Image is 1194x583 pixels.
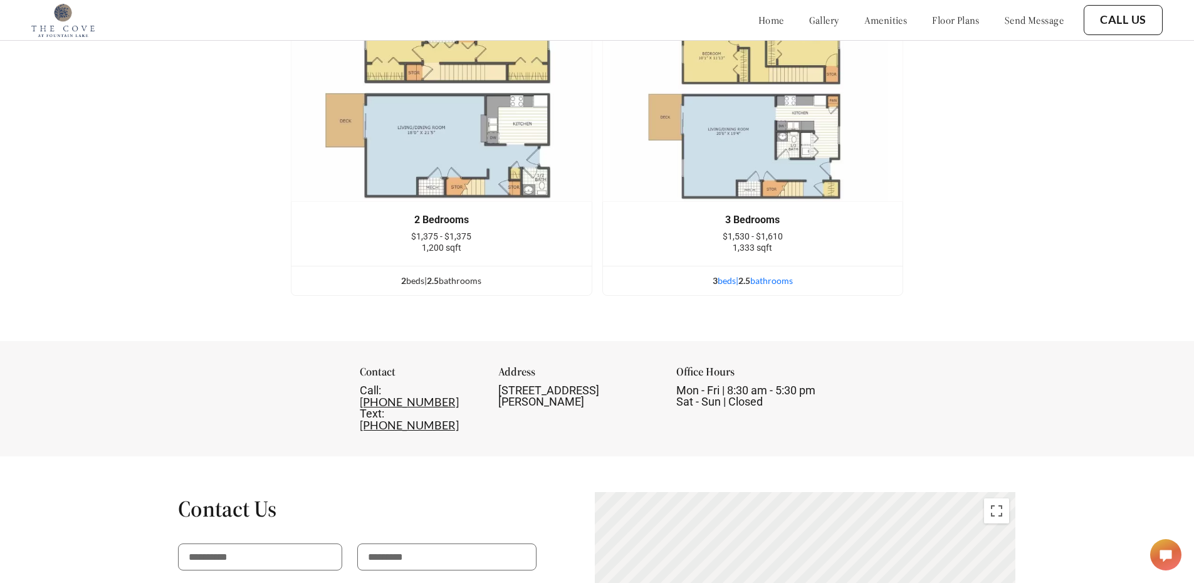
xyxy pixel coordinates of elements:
div: Office Hours [676,366,834,385]
div: 2 Bedrooms [310,214,573,226]
a: amenities [864,14,908,26]
a: send message [1005,14,1064,26]
a: gallery [809,14,839,26]
button: Call Us [1084,5,1163,35]
div: [STREET_ADDRESS][PERSON_NAME] [498,385,656,407]
span: 1,200 sqft [422,243,461,253]
span: 1,333 sqft [733,243,772,253]
span: 2 [401,275,406,286]
span: 2.5 [738,275,750,286]
div: bed s | bathroom s [291,274,592,288]
a: home [758,14,784,26]
a: [PHONE_NUMBER] [360,395,459,409]
button: Toggle fullscreen view [984,498,1009,523]
span: Text: [360,407,384,420]
img: cove_at_fountain_lake_logo.png [31,3,95,37]
h1: Contact Us [178,495,537,523]
a: [PHONE_NUMBER] [360,418,459,432]
span: Sat - Sun | Closed [676,395,763,408]
div: Address [498,366,656,385]
div: Mon - Fri | 8:30 am - 5:30 pm [676,385,834,407]
span: $1,530 - $1,610 [723,231,783,241]
a: Call Us [1100,13,1146,27]
div: 3 Bedrooms [622,214,884,226]
a: floor plans [932,14,980,26]
span: $1,375 - $1,375 [411,231,471,241]
span: 2.5 [427,275,439,286]
span: 3 [713,275,718,286]
div: Contact [360,366,478,385]
div: bed s | bathroom s [603,274,903,288]
span: Call: [360,384,381,397]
